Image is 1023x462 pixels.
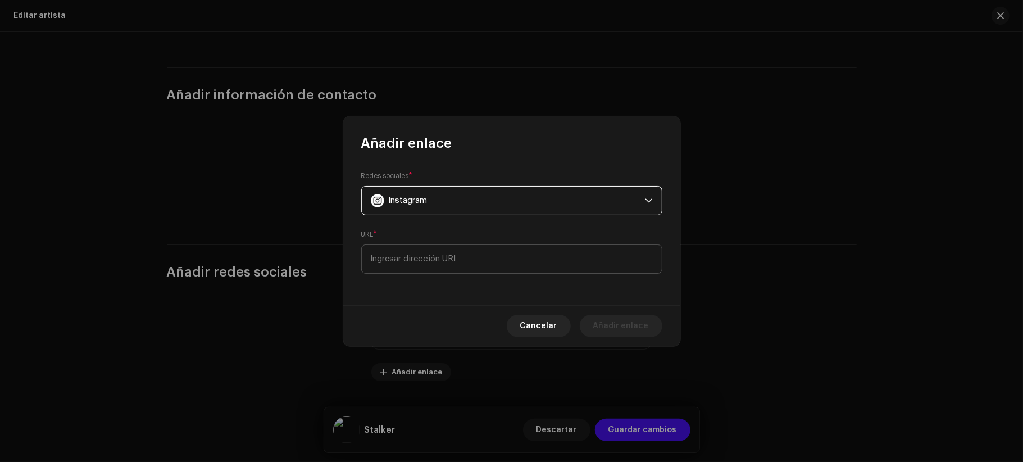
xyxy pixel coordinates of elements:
button: Cancelar [507,315,571,337]
button: Añadir enlace [580,315,662,337]
small: Redes sociales [361,170,409,182]
span: Instagram [389,187,428,215]
input: Ingresar dirección URL [361,244,662,274]
small: URL [361,229,374,240]
span: Añadir enlace [593,315,649,337]
span: Añadir enlace [361,134,452,152]
span: Cancelar [520,315,557,337]
div: dropdown trigger [645,187,653,215]
span: Instagram [371,187,645,215]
